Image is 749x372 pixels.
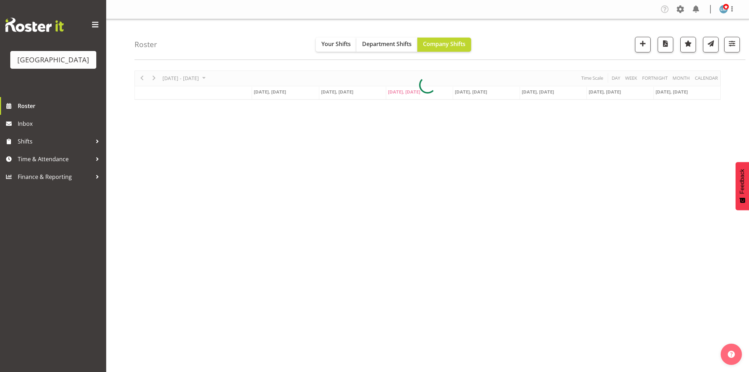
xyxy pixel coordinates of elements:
button: Company Shifts [417,38,471,52]
span: Your Shifts [321,40,351,48]
img: help-xxl-2.png [728,351,735,358]
span: Finance & Reporting [18,171,92,182]
span: Time & Attendance [18,154,92,164]
span: Inbox [18,118,103,129]
span: Company Shifts [423,40,465,48]
button: Your Shifts [316,38,356,52]
img: Rosterit website logo [5,18,64,32]
div: [GEOGRAPHIC_DATA] [17,55,89,65]
h4: Roster [135,40,157,49]
img: lesley-mckenzie127.jpg [719,5,728,13]
span: Shifts [18,136,92,147]
span: Department Shifts [362,40,412,48]
button: Download a PDF of the roster according to the set date range. [658,37,673,52]
button: Add a new shift [635,37,651,52]
button: Send a list of all shifts for the selected filtered period to all rostered employees. [703,37,719,52]
button: Feedback - Show survey [736,162,749,210]
button: Department Shifts [356,38,417,52]
span: Feedback [739,169,745,194]
button: Filter Shifts [724,37,740,52]
span: Roster [18,101,103,111]
button: Highlight an important date within the roster. [680,37,696,52]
